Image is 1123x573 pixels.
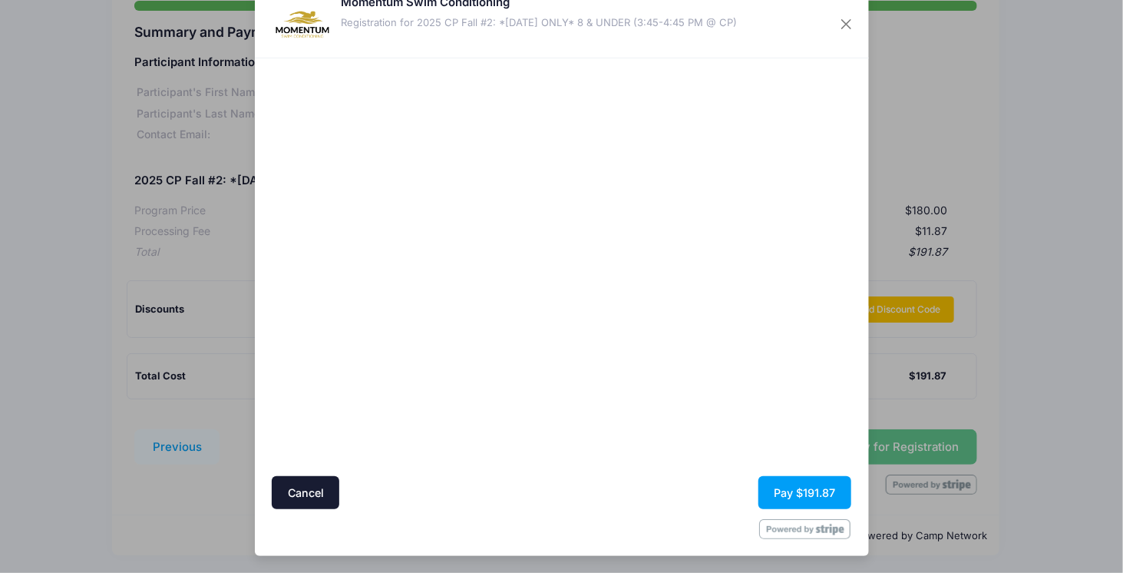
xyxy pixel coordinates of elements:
button: Pay $191.87 [758,476,851,509]
iframe: Google autocomplete suggestions dropdown list [269,230,557,233]
div: Registration for 2025 CP Fall #2: *[DATE] ONLY* 8 & UNDER (3:45-4:45 PM @ CP) [341,15,737,31]
button: Cancel [272,476,339,509]
iframe: Secure payment input frame [566,63,854,341]
button: Close [832,11,860,38]
iframe: Secure address input frame [269,63,557,472]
